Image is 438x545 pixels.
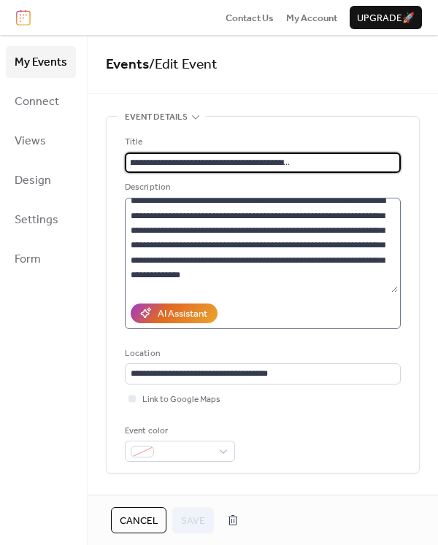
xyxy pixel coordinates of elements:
span: My Account [286,11,337,26]
a: Design [6,164,76,196]
span: Views [15,130,46,153]
div: Description [125,180,398,195]
a: My Events [6,46,76,78]
span: Design [15,169,51,193]
span: Settings [15,209,58,232]
span: Connect [15,90,59,114]
span: / Edit Event [149,51,218,78]
span: Date and time [125,491,187,506]
a: Views [6,125,76,157]
div: Event color [125,424,232,438]
span: My Events [15,51,67,74]
a: My Account [286,10,337,25]
span: Upgrade 🚀 [357,11,415,26]
a: Events [106,51,149,78]
span: Link to Google Maps [142,393,220,407]
div: Location [125,347,398,361]
span: Event details [125,110,188,125]
button: Upgrade🚀 [350,6,422,29]
div: Title [125,135,398,150]
span: Form [15,248,41,271]
a: Connect [6,85,76,117]
span: Cancel [120,514,158,528]
img: logo [16,9,31,26]
a: Form [6,243,76,275]
button: Cancel [111,507,166,533]
a: Contact Us [226,10,274,25]
a: Settings [6,204,76,236]
span: Contact Us [226,11,274,26]
div: AI Assistant [158,306,207,321]
button: AI Assistant [131,304,218,322]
